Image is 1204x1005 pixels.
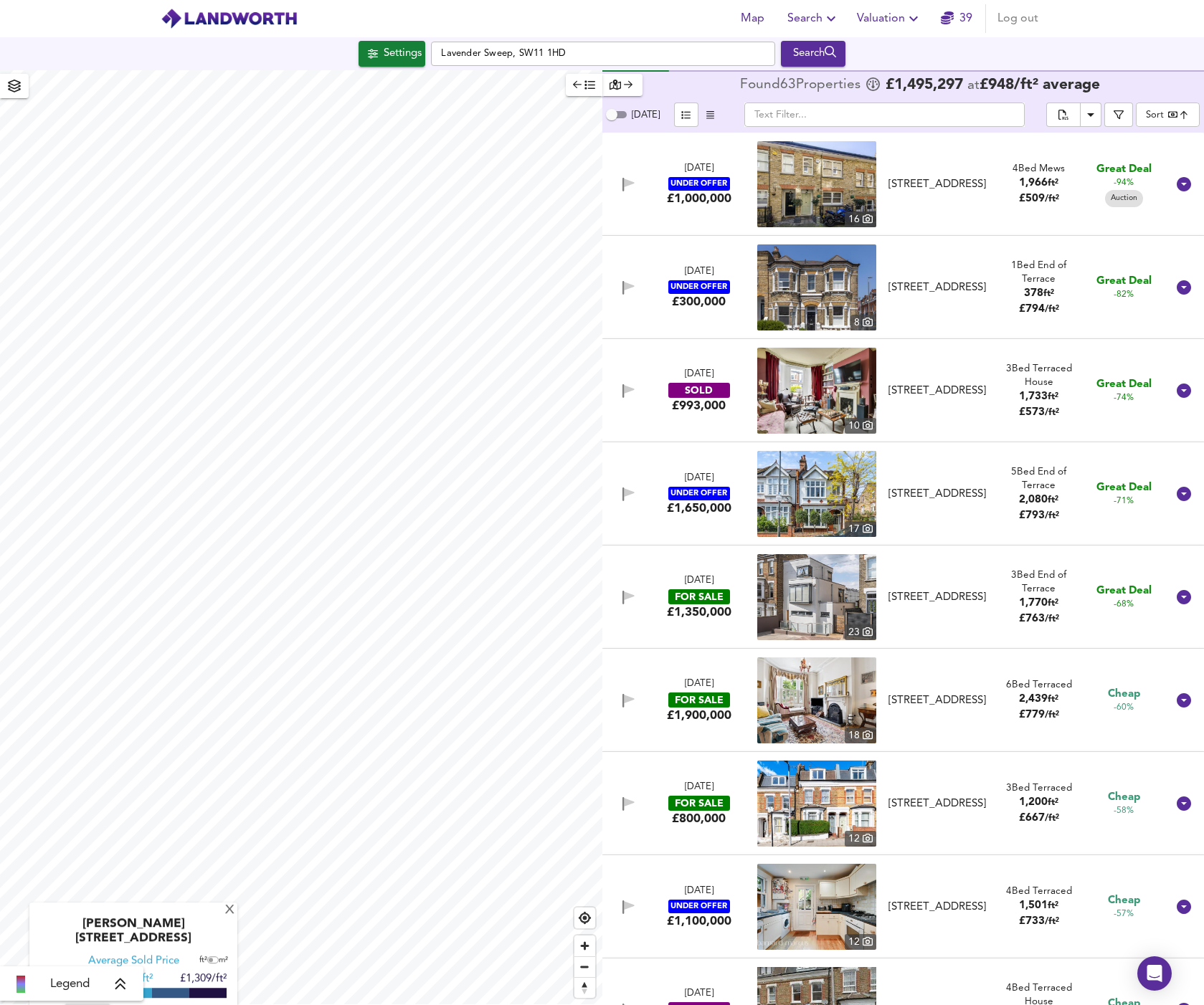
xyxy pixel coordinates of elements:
span: 1,200 [1019,797,1048,808]
div: UNDER OFFER [668,900,730,913]
button: 39 [934,4,980,33]
span: Great Deal [1096,274,1152,289]
div: £1,100,000 [667,913,731,929]
div: 4 Bed Mews [1013,162,1065,176]
div: 12 [845,831,876,847]
button: Search [781,41,846,67]
span: -71% [1114,495,1134,508]
span: 1,733 [1019,391,1048,402]
a: property thumbnail 16 [757,141,876,227]
div: Open Intercom Messenger [1137,956,1172,991]
div: [DATE] [685,162,714,176]
span: / ft² [1045,614,1059,624]
button: Zoom out [574,956,595,977]
div: UNDER OFFER [668,177,730,191]
div: 8 [850,315,876,330]
div: [DATE] [685,472,714,485]
button: Map [730,4,776,33]
span: / ft² [1045,194,1059,204]
div: [STREET_ADDRESS] [884,177,991,192]
div: 23 [845,624,876,640]
div: 16 [845,211,876,227]
div: Sort [1136,103,1200,127]
div: [STREET_ADDRESS] [884,590,991,605]
span: Great Deal [1096,480,1152,495]
div: Found 63 Propert ies [740,78,864,92]
span: / ft² [1045,305,1059,314]
div: Run Your Search [781,41,846,67]
span: Valuation [857,9,922,29]
span: 2,439 [1019,694,1048,705]
div: [DATE] [685,885,714,898]
span: -82% [1114,289,1134,301]
div: Bennerley Road, Between the Commons, SW11 [878,280,997,295]
span: £ 733 [1019,916,1059,927]
span: 1,770 [1019,598,1048,609]
span: £ 1,495,297 [886,78,963,92]
a: property thumbnail 10 [757,348,876,434]
svg: Show Details [1175,898,1193,915]
span: ft² [1048,695,1058,704]
div: Settings [384,44,422,63]
span: £ 573 [1019,407,1059,418]
a: property thumbnail 17 [757,451,876,537]
span: £ 509 [1019,194,1059,204]
div: [DATE] [685,265,714,279]
span: Search [787,9,840,29]
div: £1,000,000 [667,191,731,206]
div: [STREET_ADDRESS] [884,384,991,399]
div: Sort [1146,108,1164,122]
svg: Show Details [1175,795,1193,812]
svg: Show Details [1175,279,1193,296]
span: Reset bearing to north [574,978,595,998]
span: ft² [1048,392,1058,401]
span: Great Deal [1096,377,1152,392]
span: -74% [1114,392,1134,404]
div: Search [785,44,843,63]
a: 39 [941,9,972,29]
button: Valuation [851,4,928,33]
span: Legend [50,976,90,993]
div: SOLD [668,383,730,398]
div: [STREET_ADDRESS] [884,900,991,915]
span: [DATE] [632,110,660,120]
div: [STREET_ADDRESS] [884,693,991,708]
svg: Show Details [1175,485,1193,502]
span: Find my location [574,908,595,928]
svg: Show Details [1175,692,1193,709]
img: logo [161,8,298,29]
span: Map [736,9,770,29]
div: FOR SALE [668,589,730,604]
span: £ 793 [1019,510,1059,521]
div: 5 Bed End of Terrace [997,465,1081,493]
span: / ft² [1045,511,1059,520]
div: X [224,904,236,918]
input: Text Filter... [744,103,1025,127]
div: £1,900,000 [667,708,731,723]
button: Download Results [1080,103,1101,127]
button: Zoom in [574,935,595,956]
button: Reset bearing to north [574,977,595,998]
div: £1,350,000 [667,604,731,620]
img: property thumbnail [757,657,876,743]
img: property thumbnail [757,141,876,227]
span: £1,309/ft² [180,974,227,985]
div: 38 Elspeth Road, SW11 1DS [878,384,997,399]
div: £300,000 [672,294,726,310]
span: 378 [1024,288,1043,299]
span: £ 779 [1019,710,1059,720]
img: property thumbnail [757,554,876,640]
a: property thumbnail 12 [757,761,876,847]
span: Cheap [1108,687,1140,702]
span: / ft² [1045,814,1059,823]
span: m² [219,957,228,965]
div: 12 [845,934,876,950]
div: [DATE] [685,368,714,381]
div: £800,000 [672,811,726,827]
span: Log out [997,9,1038,29]
a: property thumbnail 8 [757,244,876,330]
input: Enter a location... [431,42,775,66]
span: Auction [1105,193,1143,204]
div: 3 Bed Terraced [1006,781,1072,795]
div: [STREET_ADDRESS] [884,280,991,295]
